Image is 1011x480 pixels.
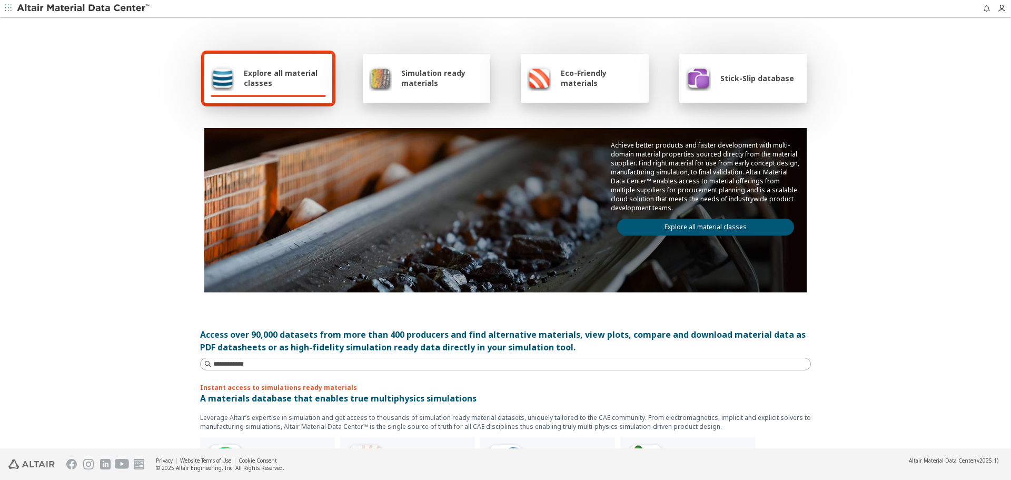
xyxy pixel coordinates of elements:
[200,383,811,392] p: Instant access to simulations ready materials
[244,68,326,88] span: Explore all material classes
[561,68,642,88] span: Eco-Friendly materials
[17,3,151,14] img: Altair Material Data Center
[200,413,811,431] p: Leverage Altair’s expertise in simulation and get access to thousands of simulation ready materia...
[909,457,975,464] span: Altair Material Data Center
[180,457,231,464] a: Website Terms of Use
[909,457,998,464] div: (v2025.1)
[617,219,794,236] a: Explore all material classes
[200,392,811,405] p: A materials database that enables true multiphysics simulations
[369,65,392,91] img: Simulation ready materials
[527,65,551,91] img: Eco-Friendly materials
[156,457,173,464] a: Privacy
[611,141,800,212] p: Achieve better products and faster development with multi-domain material properties sourced dire...
[8,459,55,469] img: Altair Engineering
[401,68,484,88] span: Simulation ready materials
[686,65,711,91] img: Stick-Slip database
[156,464,284,472] div: © 2025 Altair Engineering, Inc. All Rights Reserved.
[239,457,277,464] a: Cookie Consent
[200,328,811,354] div: Access over 90,000 datasets from more than 400 producers and find alternative materials, view plo...
[720,73,794,83] span: Stick-Slip database
[211,65,234,91] img: Explore all material classes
